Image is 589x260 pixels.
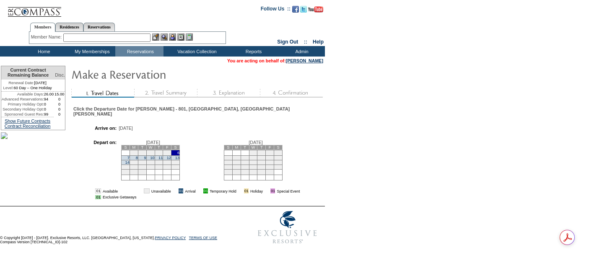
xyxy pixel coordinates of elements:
td: Available [103,188,137,193]
td: 2 [138,150,146,155]
img: i.gif [138,189,142,193]
a: Residences [55,23,83,31]
td: 23 [138,165,146,169]
td: F [163,145,171,149]
td: 01 [244,188,249,193]
td: 24 [266,165,274,169]
td: Arrive on: [78,126,117,131]
span: Disc. [55,72,65,77]
td: Reservations [115,46,163,57]
td: 23 [257,165,266,169]
td: 15 [130,160,138,165]
td: 25 [155,165,163,169]
td: 01 [95,195,101,199]
td: Current Contract Remaining Balance [1,66,54,80]
img: i.gif [238,189,242,193]
a: 9 [144,156,146,160]
td: 19 [163,160,171,165]
td: 28 [241,169,249,175]
a: 13 [175,156,179,160]
a: 11 [158,156,163,160]
img: i.gif [197,189,202,193]
td: 17 [146,160,155,165]
td: T [241,145,249,149]
td: 25 [274,165,283,169]
img: Reservations [177,33,184,41]
td: 3 [146,150,155,155]
td: S [224,145,233,149]
td: S [274,145,283,149]
img: b_calculator.gif [186,33,193,41]
a: Show Future Contracts [5,118,50,124]
td: T [257,145,266,149]
td: [DATE] [1,80,54,85]
td: 1 [249,150,257,155]
td: 01 [144,188,149,193]
td: 0 [54,97,65,102]
a: Subscribe to our YouTube Channel [308,8,323,13]
img: Impersonate [169,33,176,41]
td: 19 [224,165,233,169]
a: Members [30,23,56,32]
img: Become our fan on Facebook [292,6,299,13]
td: 0 [54,102,65,107]
a: Reservations [83,23,115,31]
td: Depart on: [78,140,117,183]
td: 94 [44,97,54,102]
td: 21 [122,165,130,169]
td: 29 [249,169,257,175]
td: 8 [249,155,257,160]
td: T [155,145,163,149]
td: S [171,145,180,149]
div: Click the Departure Date for [PERSON_NAME] - 801, [GEOGRAPHIC_DATA], [GEOGRAPHIC_DATA][PERSON_NAME] [73,106,322,116]
a: TERMS OF USE [189,236,218,240]
td: W [249,145,257,149]
td: 17 [266,160,274,165]
td: 24 [146,165,155,169]
span: Renewal Date: [8,80,34,85]
td: W [146,145,155,149]
a: 7 [127,156,130,160]
td: 99 [44,112,54,117]
img: step4_state1.gif [260,89,323,98]
td: Exclusive Getaways [103,195,137,199]
td: 18 [274,160,283,165]
a: Sign Out [277,39,298,45]
td: 16 [138,160,146,165]
td: 14 [241,160,249,165]
a: Help [313,39,324,45]
img: Subscribe to our YouTube Channel [308,6,323,13]
span: [DATE] [146,140,160,145]
img: sb8.jpg [1,132,8,139]
td: Admin [277,46,325,57]
td: 26 [163,165,171,169]
td: 26.00 [44,92,54,97]
img: i.gif [173,189,177,193]
td: 0 [44,102,54,107]
td: Special Event [277,188,300,193]
span: [DATE] [119,126,133,131]
a: PRIVACY POLICY [155,236,186,240]
img: step1_state2.gif [71,89,134,98]
td: 0 [44,107,54,112]
td: M [232,145,241,149]
td: 5 [224,155,233,160]
td: Holiday [250,188,263,193]
td: 29 [130,169,138,175]
span: [DATE] [249,140,263,145]
a: [PERSON_NAME] [286,58,323,63]
td: 20 [171,160,180,165]
img: Follow us on Twitter [300,6,307,13]
td: Secondary Holiday Opt: [1,107,44,112]
div: Member Name: [31,33,63,41]
td: 5 [163,150,171,155]
td: 18 [155,160,163,165]
a: Contract Reconciliation [5,124,51,129]
td: Reports [228,46,277,57]
span: :: [304,39,307,45]
img: View [161,33,168,41]
td: 26 [224,169,233,175]
td: M [130,145,138,149]
td: 01 [270,188,275,193]
td: 10 [266,155,274,160]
